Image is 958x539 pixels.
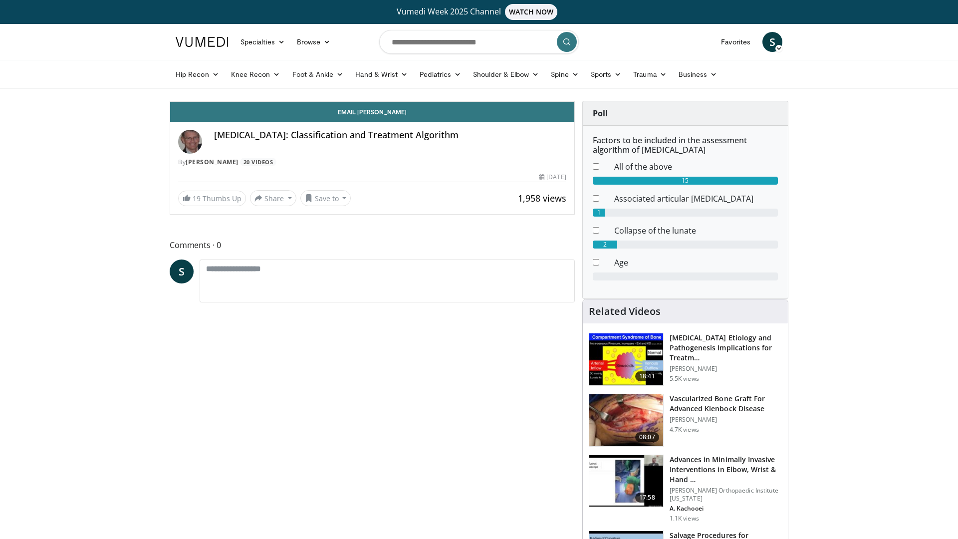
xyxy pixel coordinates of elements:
[670,333,782,363] h3: [MEDICAL_DATA] Etiology and Pathogenesis Implications for Treatm…
[539,173,566,182] div: [DATE]
[593,209,605,217] div: 1
[762,32,782,52] a: S
[607,193,785,205] dd: Associated articular [MEDICAL_DATA]
[467,64,545,84] a: Shoulder & Elbow
[589,333,782,386] a: 18:41 [MEDICAL_DATA] Etiology and Pathogenesis Implications for Treatm… [PERSON_NAME] 5.5K views
[607,225,785,237] dd: Collapse of the lunate
[589,455,663,507] img: ca60f8f2-2a5f-4c99-b52c-82adc798731e.150x105_q85_crop-smart_upscale.jpg
[589,394,782,447] a: 08:07 Vascularized Bone Graft For Advanced Kienbock Disease [PERSON_NAME] 4.7K views
[670,487,782,503] p: [PERSON_NAME] Orthopaedic Institute [US_STATE]
[635,493,659,503] span: 17:58
[170,260,194,283] a: S
[186,158,239,166] a: [PERSON_NAME]
[593,177,778,185] div: 15
[635,371,659,381] span: 18:41
[178,158,566,167] div: By
[670,426,699,434] p: 4.7K views
[670,365,782,373] p: [PERSON_NAME]
[170,64,225,84] a: Hip Recon
[240,158,276,166] a: 20 Videos
[414,64,467,84] a: Pediatrics
[673,64,723,84] a: Business
[177,4,781,20] a: Vumedi Week 2025 ChannelWATCH NOW
[627,64,673,84] a: Trauma
[670,394,782,414] h3: Vascularized Bone Graft For Advanced Kienbock Disease
[670,416,782,424] p: [PERSON_NAME]
[286,64,350,84] a: Foot & Ankle
[178,130,202,154] img: Avatar
[170,102,574,122] a: Email [PERSON_NAME]
[670,455,782,485] h3: Advances in Minimally Invasive Interventions in Elbow, Wrist & Hand …
[170,239,575,252] span: Comments 0
[593,136,778,155] h6: Factors to be included in the assessment algorithm of [MEDICAL_DATA]
[250,190,296,206] button: Share
[518,192,566,204] span: 1,958 views
[545,64,584,84] a: Spine
[178,191,246,206] a: 19 Thumbs Up
[593,108,608,119] strong: Poll
[225,64,286,84] a: Knee Recon
[589,333,663,385] img: fe3848be-3dce-4d9c-9568-bedd4ae881e4.150x105_q85_crop-smart_upscale.jpg
[593,241,618,249] div: 2
[635,432,659,442] span: 08:07
[670,505,782,513] p: A. Kachooei
[176,37,229,47] img: VuMedi Logo
[300,190,351,206] button: Save to
[589,305,661,317] h4: Related Videos
[715,32,756,52] a: Favorites
[607,257,785,269] dd: Age
[670,515,699,523] p: 1.1K views
[607,161,785,173] dd: All of the above
[214,130,566,141] h4: [MEDICAL_DATA]: Classification and Treatment Algorithm
[589,394,663,446] img: Rowinski_3_3.png.150x105_q85_crop-smart_upscale.jpg
[505,4,558,20] span: WATCH NOW
[170,101,574,102] video-js: Video Player
[349,64,414,84] a: Hand & Wrist
[193,194,201,203] span: 19
[291,32,337,52] a: Browse
[235,32,291,52] a: Specialties
[585,64,628,84] a: Sports
[379,30,579,54] input: Search topics, interventions
[589,455,782,523] a: 17:58 Advances in Minimally Invasive Interventions in Elbow, Wrist & Hand … [PERSON_NAME] Orthopa...
[670,375,699,383] p: 5.5K views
